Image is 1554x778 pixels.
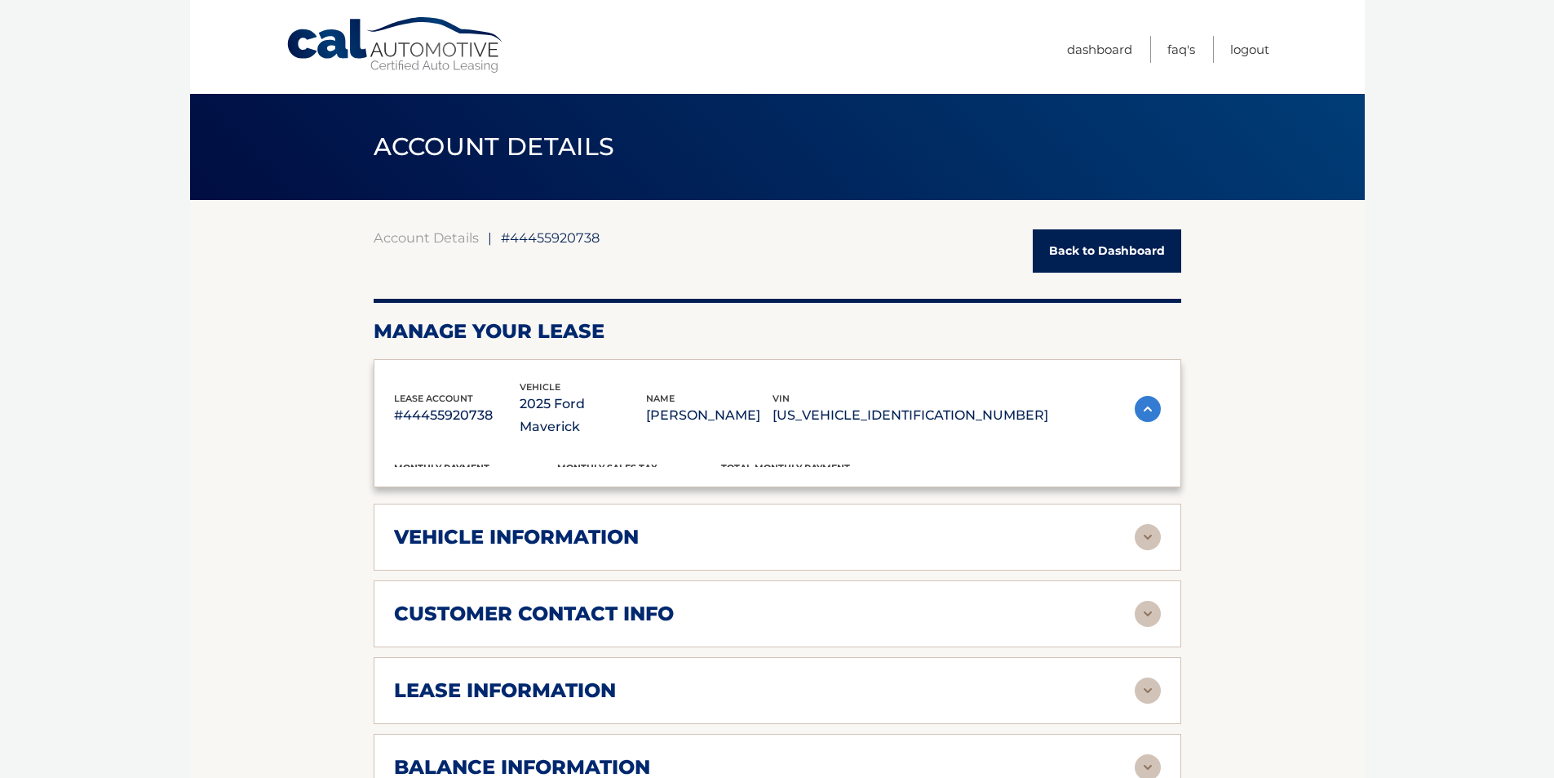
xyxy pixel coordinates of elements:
[557,462,657,473] span: Monthly sales Tax
[394,525,639,549] h2: vehicle information
[1167,36,1195,63] a: FAQ's
[773,404,1048,427] p: [US_VEHICLE_IDENTIFICATION_NUMBER]
[646,393,675,404] span: name
[646,404,773,427] p: [PERSON_NAME]
[394,404,520,427] p: #44455920738
[1067,36,1132,63] a: Dashboard
[374,319,1181,344] h2: Manage Your Lease
[488,229,492,246] span: |
[520,381,560,393] span: vehicle
[1230,36,1269,63] a: Logout
[1135,524,1161,550] img: accordion-rest.svg
[286,16,506,74] a: Cal Automotive
[1135,678,1161,704] img: accordion-rest.svg
[1135,601,1161,627] img: accordion-rest.svg
[1135,396,1161,422] img: accordion-active.svg
[721,462,850,473] span: Total Monthly Payment
[501,229,600,246] span: #44455920738
[394,393,473,404] span: lease account
[394,678,616,703] h2: lease information
[773,393,790,404] span: vin
[520,393,646,438] p: 2025 Ford Maverick
[394,602,674,626] h2: customer contact info
[374,229,479,246] a: Account Details
[374,131,615,162] span: ACCOUNT DETAILS
[1033,229,1181,273] a: Back to Dashboard
[394,462,489,473] span: Monthly Payment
